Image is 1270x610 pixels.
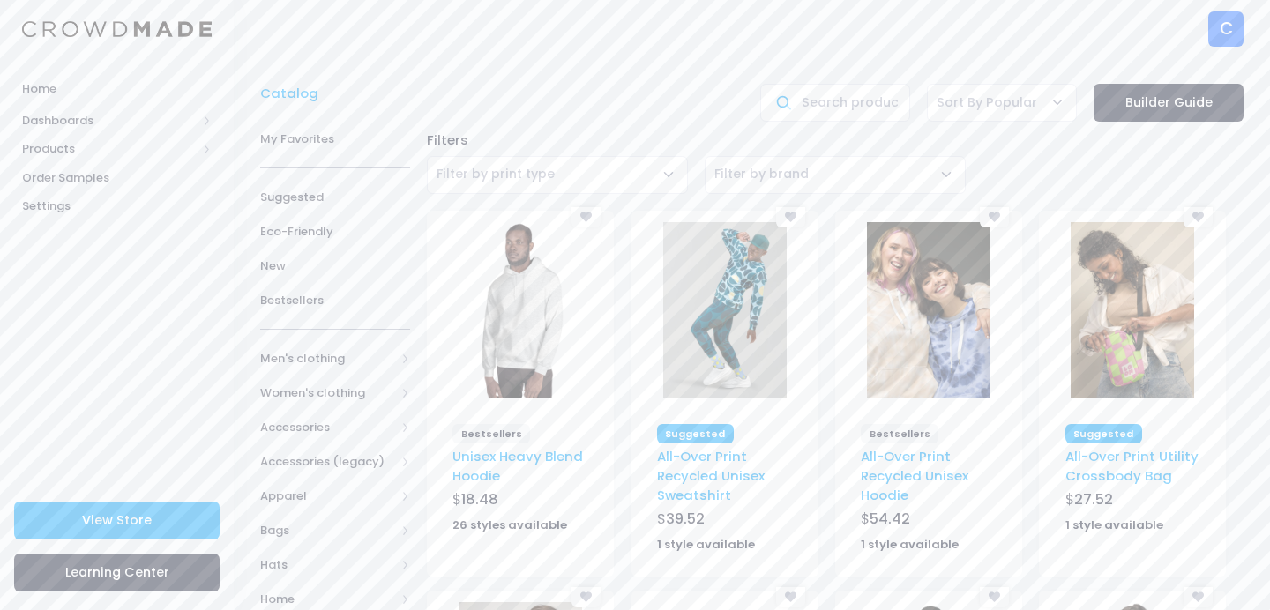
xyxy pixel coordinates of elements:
strong: 1 style available [657,536,755,553]
span: Settings [22,197,212,215]
span: View Store [82,511,152,529]
span: Home [22,80,212,98]
span: Suggested [260,189,410,206]
span: Sort By Popular [937,93,1037,112]
span: New [260,257,410,275]
div: C [1208,11,1244,47]
span: 54.42 [870,509,910,529]
span: Dashboards [22,112,197,130]
span: 39.52 [666,509,705,529]
span: Filter by brand [705,156,966,194]
span: Sort By Popular [927,84,1077,122]
a: Unisex Heavy Blend Hoodie [452,447,583,485]
span: Bestsellers [452,424,530,443]
a: All-Over Print Recycled Unisex Sweatshirt [657,447,765,505]
span: Filter by brand [714,165,809,183]
a: Suggested [260,180,410,214]
a: New [260,249,410,283]
a: Catalog [260,84,327,103]
div: $ [1065,489,1200,514]
span: 18.48 [461,489,498,510]
div: $ [861,509,996,533]
div: Filters [418,130,1251,150]
span: Bags [260,522,395,539]
div: $ [657,509,792,533]
a: All-Over Print Recycled Unisex Hoodie [861,447,968,505]
span: Filter by brand [714,165,809,182]
span: Suggested [1065,424,1142,443]
span: Filter by print type [437,165,555,183]
strong: 26 styles available [452,517,567,533]
img: Logo [22,21,212,38]
span: Eco-Friendly [260,223,410,241]
span: Order Samples [22,169,212,187]
input: Search products [760,84,910,122]
span: Products [22,140,197,158]
strong: 1 style available [861,536,959,553]
span: Bestsellers [260,292,410,309]
a: Builder Guide [1094,84,1244,122]
span: Learning Center [65,563,169,581]
a: Learning Center [14,554,220,591]
span: Filter by print type [437,165,555,182]
span: Bestsellers [861,424,938,443]
a: View Store [14,502,220,539]
span: 27.52 [1074,489,1113,510]
a: All-Over Print Utility Crossbody Bag [1065,447,1199,485]
span: Women's clothing [260,384,395,402]
span: Men's clothing [260,350,395,368]
span: Home [260,591,395,608]
span: Suggested [657,424,734,443]
strong: 1 style available [1065,517,1163,533]
a: Bestsellers [260,283,410,317]
span: Filter by print type [427,156,688,194]
span: Accessories [260,419,395,436]
span: Hats [260,556,395,574]
a: Eco-Friendly [260,214,410,249]
span: Accessories (legacy) [260,453,395,471]
span: My Favorites [260,130,410,148]
a: My Favorites [260,122,410,156]
span: Apparel [260,487,395,505]
div: $ [452,489,587,514]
